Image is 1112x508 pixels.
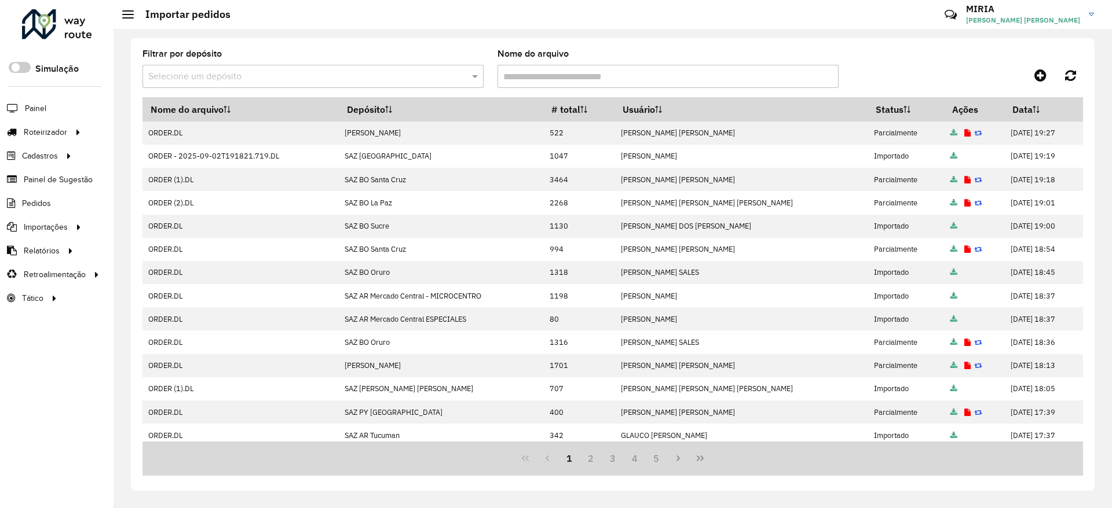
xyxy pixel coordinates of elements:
[974,407,982,417] a: Reimportar
[543,122,614,145] td: 522
[646,447,668,469] button: 5
[614,284,868,307] td: [PERSON_NAME]
[614,400,868,424] td: [PERSON_NAME] [PERSON_NAME]
[950,175,957,185] a: Arquivo completo
[614,191,868,214] td: [PERSON_NAME] [PERSON_NAME] [PERSON_NAME]
[614,97,868,122] th: Usuário
[950,407,957,417] a: Arquivo completo
[944,97,1004,122] th: Ações
[614,354,868,377] td: [PERSON_NAME] [PERSON_NAME]
[142,307,339,330] td: ORDER.DL
[543,377,614,400] td: 707
[543,191,614,214] td: 2268
[974,360,982,370] a: Reimportar
[966,3,1080,14] h3: MIRIA
[22,292,43,304] span: Tático
[974,337,982,347] a: Reimportar
[543,215,614,238] td: 1130
[868,238,944,261] td: Parcialmente
[339,261,543,284] td: SAZ BO Oruro
[966,15,1080,25] span: [PERSON_NAME] [PERSON_NAME]
[142,122,339,145] td: ORDER.DL
[950,337,957,347] a: Arquivo completo
[1005,191,1083,214] td: [DATE] 19:01
[339,377,543,400] td: SAZ [PERSON_NAME] [PERSON_NAME]
[868,354,944,377] td: Parcialmente
[543,238,614,261] td: 994
[689,447,711,469] button: Last Page
[339,191,543,214] td: SAZ BO La Paz
[339,145,543,168] td: SAZ [GEOGRAPHIC_DATA]
[868,215,944,238] td: Importado
[142,400,339,424] td: ORDER.DL
[950,430,957,440] a: Arquivo completo
[339,354,543,377] td: [PERSON_NAME]
[580,447,602,469] button: 2
[339,400,543,424] td: SAZ PY [GEOGRAPHIC_DATA]
[543,261,614,284] td: 1318
[964,128,971,138] a: Exibir log de erros
[868,97,944,122] th: Status
[614,377,868,400] td: [PERSON_NAME] [PERSON_NAME] [PERSON_NAME]
[339,284,543,307] td: SAZ AR Mercado Central - MICROCENTRO
[974,244,982,254] a: Reimportar
[543,424,614,447] td: 342
[868,400,944,424] td: Parcialmente
[24,221,68,233] span: Importações
[950,151,957,161] a: Arquivo completo
[974,175,982,185] a: Reimportar
[142,284,339,307] td: ORDER.DL
[22,150,58,162] span: Cadastros
[339,168,543,191] td: SAZ BO Santa Cruz
[1005,97,1083,122] th: Data
[868,377,944,400] td: Importado
[614,215,868,238] td: [PERSON_NAME] DOS [PERSON_NAME]
[1005,377,1083,400] td: [DATE] 18:05
[868,191,944,214] td: Parcialmente
[142,145,339,168] td: ORDER - 2025-09-02T191821.719.DL
[974,128,982,138] a: Reimportar
[1005,122,1083,145] td: [DATE] 19:27
[938,2,963,27] a: Contato Rápido
[339,215,543,238] td: SAZ BO Sucre
[339,307,543,330] td: SAZ AR Mercado Central ESPECIALES
[1005,284,1083,307] td: [DATE] 18:37
[868,424,944,447] td: Importado
[543,284,614,307] td: 1198
[1005,261,1083,284] td: [DATE] 18:45
[868,261,944,284] td: Importado
[339,97,543,122] th: Depósito
[868,122,944,145] td: Parcialmente
[868,330,944,354] td: Parcialmente
[614,168,868,191] td: [PERSON_NAME] [PERSON_NAME]
[614,424,868,447] td: GLAUCO [PERSON_NAME]
[543,97,614,122] th: # total
[543,400,614,424] td: 400
[950,221,957,231] a: Arquivo completo
[950,291,957,301] a: Arquivo completo
[950,244,957,254] a: Arquivo completo
[142,424,339,447] td: ORDER.DL
[142,330,339,354] td: ORDER.DL
[602,447,624,469] button: 3
[142,238,339,261] td: ORDER.DL
[614,330,868,354] td: [PERSON_NAME] SALES
[964,407,971,417] a: Exibir log de erros
[950,360,957,370] a: Arquivo completo
[950,198,957,208] a: Arquivo completo
[24,245,60,257] span: Relatórios
[964,360,971,370] a: Exibir log de erros
[964,198,971,208] a: Exibir log de erros
[142,168,339,191] td: ORDER (1).DL
[614,145,868,168] td: [PERSON_NAME]
[142,47,222,61] label: Filtrar por depósito
[614,122,868,145] td: [PERSON_NAME] [PERSON_NAME]
[543,354,614,377] td: 1701
[142,97,339,122] th: Nome do arquivo
[614,307,868,330] td: [PERSON_NAME]
[24,126,67,138] span: Roteirizador
[543,307,614,330] td: 80
[950,384,957,393] a: Arquivo completo
[339,238,543,261] td: SAZ BO Santa Cruz
[1005,400,1083,424] td: [DATE] 17:39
